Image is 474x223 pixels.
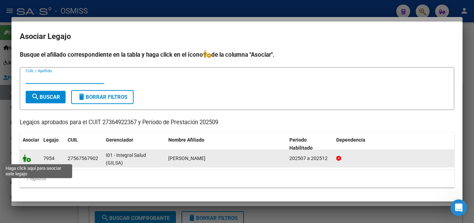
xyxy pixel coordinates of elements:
datatable-header-cell: Asociar [20,133,41,156]
mat-icon: delete [77,93,86,101]
button: Buscar [26,91,66,103]
span: Nombre Afiliado [168,137,204,143]
span: Asociar [23,137,39,143]
iframe: Intercom live chat [450,199,467,216]
div: 202507 a 202512 [289,154,331,162]
p: Legajos aprobados para el CUIT 27364922367 y Período de Prestación 202509 [20,118,454,127]
span: Borrar Filtros [77,94,127,100]
datatable-header-cell: CUIL [65,133,103,156]
h2: Asociar Legajo [20,30,454,43]
span: Gerenciador [106,137,133,143]
datatable-header-cell: Dependencia [333,133,455,156]
span: PIFARRE FERNANDEZ NEREHA [168,156,205,161]
h4: Busque el afiliado correspondiente en la tabla y haga click en el ícono de la columna "Asociar". [20,50,454,59]
span: Dependencia [336,137,365,143]
div: 1 registros [20,170,454,188]
datatable-header-cell: Legajo [41,133,65,156]
span: Legajo [43,137,59,143]
mat-icon: search [31,93,40,101]
span: Buscar [31,94,60,100]
div: 27567567902 [68,154,98,162]
datatable-header-cell: Gerenciador [103,133,166,156]
datatable-header-cell: Periodo Habilitado [287,133,333,156]
span: Periodo Habilitado [289,137,313,151]
span: 7954 [43,156,54,161]
datatable-header-cell: Nombre Afiliado [166,133,287,156]
span: I01 - Integral Salud (GILSA) [106,152,146,166]
button: Borrar Filtros [71,90,134,104]
span: CUIL [68,137,78,143]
